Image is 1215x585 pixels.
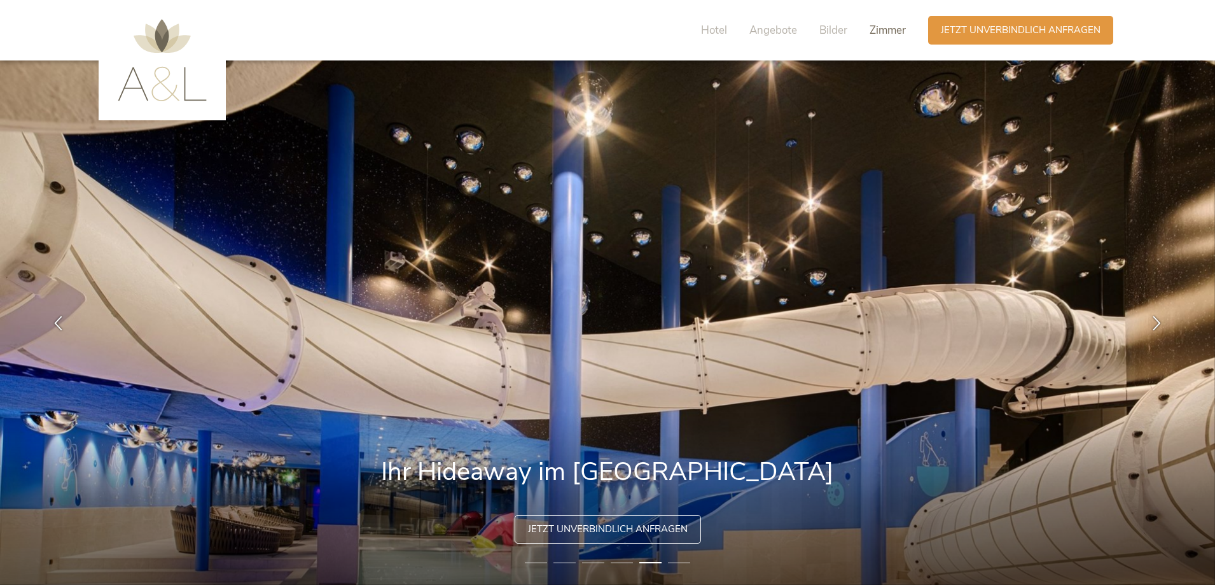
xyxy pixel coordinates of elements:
span: Jetzt unverbindlich anfragen [528,523,688,536]
img: AMONTI & LUNARIS Wellnessresort [118,19,207,101]
span: Zimmer [870,23,906,38]
span: Jetzt unverbindlich anfragen [941,24,1100,37]
span: Bilder [819,23,847,38]
span: Hotel [701,23,727,38]
span: Angebote [749,23,797,38]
